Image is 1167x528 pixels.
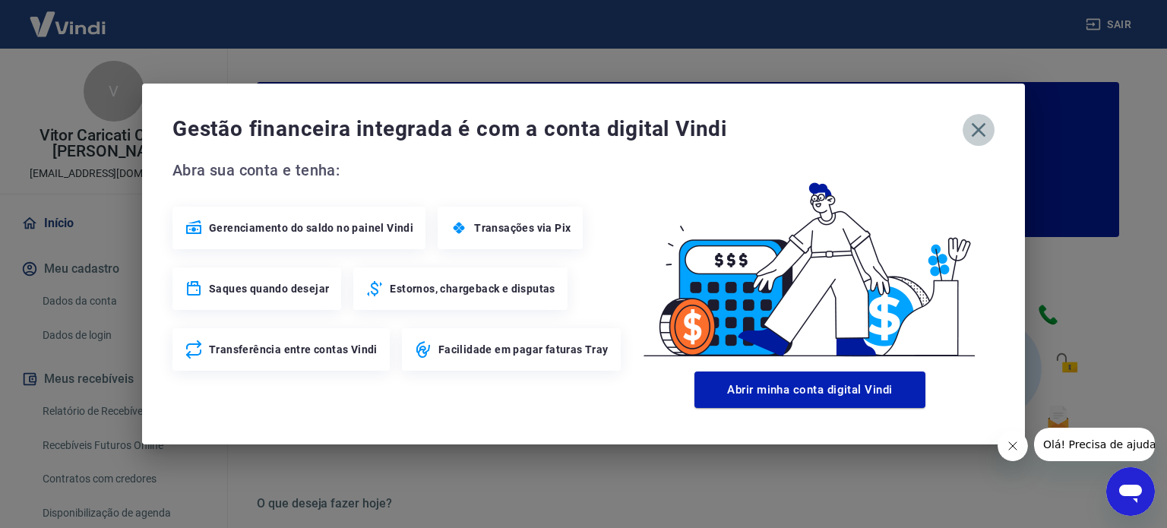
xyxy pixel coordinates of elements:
span: Saques quando desejar [209,281,329,296]
span: Abra sua conta e tenha: [172,158,625,182]
span: Transferência entre contas Vindi [209,342,378,357]
span: Olá! Precisa de ajuda? [9,11,128,23]
img: Good Billing [625,158,995,365]
iframe: Fechar mensagem [998,431,1028,461]
button: Abrir minha conta digital Vindi [694,371,925,408]
span: Gerenciamento do saldo no painel Vindi [209,220,413,236]
span: Estornos, chargeback e disputas [390,281,555,296]
span: Transações via Pix [474,220,571,236]
iframe: Botão para abrir a janela de mensagens [1106,467,1155,516]
span: Gestão financeira integrada é com a conta digital Vindi [172,114,963,144]
iframe: Mensagem da empresa [1034,428,1155,461]
span: Facilidade em pagar faturas Tray [438,342,609,357]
